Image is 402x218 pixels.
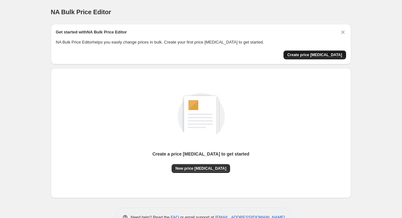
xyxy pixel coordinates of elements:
p: Create a price [MEDICAL_DATA] to get started [152,151,249,157]
h2: Get started with NA Bulk Price Editor [56,29,127,35]
button: New price [MEDICAL_DATA] [172,164,230,173]
button: Dismiss card [340,29,346,35]
span: NA Bulk Price Editor [51,9,111,15]
button: Create price change job [283,50,346,59]
span: Create price [MEDICAL_DATA] [287,52,342,57]
p: NA Bulk Price Editor helps you easily change prices in bulk. Create your first price [MEDICAL_DAT... [56,39,346,45]
span: New price [MEDICAL_DATA] [175,166,226,171]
